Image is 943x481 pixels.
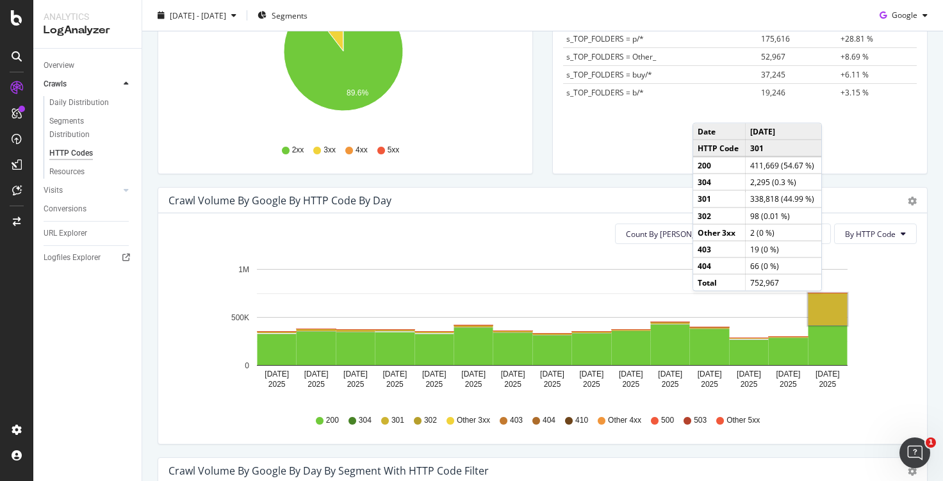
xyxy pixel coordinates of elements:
span: 19,246 [761,87,785,98]
a: Visits [44,184,120,197]
span: By HTTP Code [845,229,896,240]
text: 2025 [741,380,758,389]
text: [DATE] [619,370,643,379]
text: 500K [231,313,249,322]
span: +3.15 % [840,87,869,98]
td: 302 [693,208,745,224]
text: 2025 [701,380,718,389]
span: +6.11 % [840,69,869,80]
span: 403 [510,415,523,426]
text: 2025 [662,380,679,389]
td: 403 [693,241,745,257]
div: gear [908,197,917,206]
span: s_TOP_FOLDERS = Other_ [566,51,656,62]
text: [DATE] [304,370,329,379]
text: 2025 [583,380,600,389]
td: 752,967 [745,274,821,291]
div: Overview [44,59,74,72]
div: Resources [49,165,85,179]
td: 411,669 (54.67 %) [745,157,821,174]
button: Count By [PERSON_NAME] [615,224,741,244]
span: 304 [359,415,372,426]
span: [DATE] - [DATE] [170,10,226,20]
a: URL Explorer [44,227,133,240]
div: Daily Distribution [49,96,109,110]
a: Resources [49,165,133,179]
a: Conversions [44,202,133,216]
button: Segments [252,5,313,26]
td: Total [693,274,745,291]
text: [DATE] [501,370,525,379]
button: By HTTP Code [834,224,917,244]
text: [DATE] [540,370,564,379]
text: [DATE] [265,370,289,379]
td: [DATE] [745,123,821,140]
div: URL Explorer [44,227,87,240]
text: [DATE] [343,370,368,379]
a: Crawls [44,77,120,91]
text: 2025 [622,380,639,389]
div: HTTP Codes [49,147,93,160]
td: 404 [693,257,745,274]
button: Google [874,5,933,26]
span: 410 [575,415,588,426]
span: 52,967 [761,51,785,62]
td: 338,818 (44.99 %) [745,190,821,207]
td: 19 (0 %) [745,241,821,257]
span: Segments [272,10,307,20]
span: 4xx [356,145,368,156]
div: Visits [44,184,63,197]
a: Segments Distribution [49,115,133,142]
text: 2025 [307,380,325,389]
text: [DATE] [383,370,407,379]
text: [DATE] [698,370,722,379]
iframe: Intercom live chat [899,437,930,468]
td: 2,295 (0.3 %) [745,174,821,190]
div: Conversions [44,202,86,216]
td: 2 (0 %) [745,224,821,241]
span: s_TOP_FOLDERS = b/* [566,87,644,98]
span: 200 [326,415,339,426]
a: Overview [44,59,133,72]
span: Google [892,10,917,20]
span: 3xx [324,145,336,156]
text: 89.6% [347,88,368,97]
text: [DATE] [658,370,682,379]
div: Crawl Volume by google by HTTP Code by Day [168,194,391,207]
span: 503 [694,415,707,426]
span: +28.81 % [840,33,873,44]
text: 2025 [347,380,365,389]
span: 1 [926,437,936,448]
td: HTTP Code [693,140,745,157]
span: 301 [391,415,404,426]
div: Segments Distribution [49,115,120,142]
text: 1M [238,265,249,274]
div: gear [908,467,917,476]
text: [DATE] [737,370,761,379]
span: 5xx [388,145,400,156]
span: s_TOP_FOLDERS = buy/* [566,69,652,80]
div: Crawl Volume by google by Day by Segment with HTTP Code Filter [168,464,489,477]
span: Other 4xx [608,415,641,426]
div: Logfiles Explorer [44,251,101,265]
td: Date [693,123,745,140]
div: Analytics [44,10,131,23]
span: 404 [543,415,555,426]
td: 301 [745,140,821,157]
a: HTTP Codes [49,147,133,160]
div: LogAnalyzer [44,23,131,38]
span: Other 5xx [726,415,760,426]
td: Other 3xx [693,224,745,241]
text: [DATE] [461,370,486,379]
button: [DATE] - [DATE] [152,5,242,26]
text: 2025 [819,380,836,389]
span: Other 3xx [457,415,490,426]
div: Crawls [44,77,67,91]
text: [DATE] [580,370,604,379]
td: 98 (0.01 %) [745,208,821,224]
span: +8.69 % [840,51,869,62]
text: [DATE] [816,370,840,379]
td: 66 (0 %) [745,257,821,274]
span: 2xx [292,145,304,156]
span: s_TOP_FOLDERS = p/* [566,33,644,44]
